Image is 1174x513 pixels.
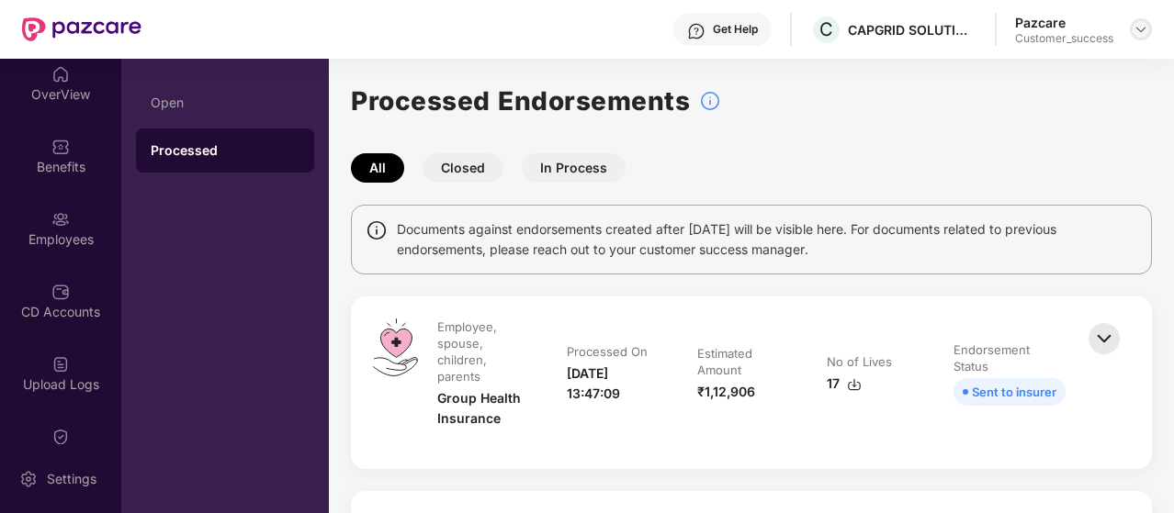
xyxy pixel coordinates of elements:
[51,355,70,374] img: svg+xml;base64,PHN2ZyBpZD0iVXBsb2FkX0xvZ3MiIGRhdGEtbmFtZT0iVXBsb2FkIExvZ3MiIHhtbG5zPSJodHRwOi8vd3...
[522,153,626,183] button: In Process
[351,81,690,121] h1: Processed Endorsements
[713,22,758,37] div: Get Help
[423,153,503,183] button: Closed
[697,382,755,402] div: ₹1,12,906
[697,345,786,378] div: Estimated Amount
[954,341,1062,374] div: Endorsement Status
[51,65,70,84] img: svg+xml;base64,PHN2ZyBpZD0iSG9tZSIgeG1sbnM9Imh0dHA6Ly93d3cudzMub3JnLzIwMDAvc3ZnIiB3aWR0aD0iMjAiIG...
[1084,318,1124,359] img: svg+xml;base64,PHN2ZyBpZD0iQmFjay0zMngzMiIgeG1sbnM9Imh0dHA6Ly93d3cudzMub3JnLzIwMDAvc3ZnIiB3aWR0aD...
[51,283,70,301] img: svg+xml;base64,PHN2ZyBpZD0iQ0RfQWNjb3VudHMiIGRhdGEtbmFtZT0iQ0QgQWNjb3VudHMiIHhtbG5zPSJodHRwOi8vd3...
[151,141,299,160] div: Processed
[827,374,862,394] div: 17
[19,470,38,488] img: svg+xml;base64,PHN2ZyBpZD0iU2V0dGluZy0yMHgyMCIgeG1sbnM9Imh0dHA6Ly93d3cudzMub3JnLzIwMDAvc3ZnIiB3aW...
[397,219,1137,260] span: Documents against endorsements created after [DATE] will be visible here. For documents related t...
[848,21,976,39] div: CAPGRID SOLUTIONS PRIVATE LIMITED
[437,318,526,385] div: Employee, spouse, children, parents
[373,318,418,376] img: svg+xml;base64,PHN2ZyB4bWxucz0iaHR0cDovL3d3dy53My5vcmcvMjAwMC9zdmciIHdpZHRoPSI0OS4zMiIgaGVpZ2h0PS...
[567,363,660,404] div: [DATE] 13:47:09
[151,95,299,110] div: Open
[351,153,404,183] button: All
[827,353,892,370] div: No of Lives
[437,388,530,429] div: Group Health Insurance
[51,138,70,156] img: svg+xml;base64,PHN2ZyBpZD0iQmVuZWZpdHMiIHhtbG5zPSJodHRwOi8vd3d3LnczLm9yZy8yMDAwL3N2ZyIgd2lkdGg9Ij...
[1015,14,1113,31] div: Pazcare
[847,377,862,392] img: svg+xml;base64,PHN2ZyBpZD0iRG93bmxvYWQtMzJ4MzIiIHhtbG5zPSJodHRwOi8vd3d3LnczLm9yZy8yMDAwL3N2ZyIgd2...
[567,343,648,360] div: Processed On
[687,22,706,40] img: svg+xml;base64,PHN2ZyBpZD0iSGVscC0zMngzMiIgeG1sbnM9Imh0dHA6Ly93d3cudzMub3JnLzIwMDAvc3ZnIiB3aWR0aD...
[972,382,1056,402] div: Sent to insurer
[51,210,70,229] img: svg+xml;base64,PHN2ZyBpZD0iRW1wbG95ZWVzIiB4bWxucz0iaHR0cDovL3d3dy53My5vcmcvMjAwMC9zdmciIHdpZHRoPS...
[366,219,388,241] img: svg+xml;base64,PHN2ZyBpZD0iSW5mbyIgeG1sbnM9Imh0dHA6Ly93d3cudzMub3JnLzIwMDAvc3ZnIiB3aWR0aD0iMTQiIG...
[1015,31,1113,46] div: Customer_success
[819,18,833,40] span: C
[1134,22,1148,37] img: svg+xml;base64,PHN2ZyBpZD0iRHJvcGRvd24tMzJ4MzIiIHhtbG5zPSJodHRwOi8vd3d3LnczLm9yZy8yMDAwL3N2ZyIgd2...
[22,17,141,41] img: New Pazcare Logo
[41,470,102,488] div: Settings
[699,90,721,112] img: svg+xml;base64,PHN2ZyBpZD0iSW5mb18tXzMyeDMyIiBkYXRhLW5hbWU9IkluZm8gLSAzMngzMiIgeG1sbnM9Imh0dHA6Ly...
[51,428,70,446] img: svg+xml;base64,PHN2ZyBpZD0iQ2xhaW0iIHhtbG5zPSJodHRwOi8vd3d3LnczLm9yZy8yMDAwL3N2ZyIgd2lkdGg9IjIwIi...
